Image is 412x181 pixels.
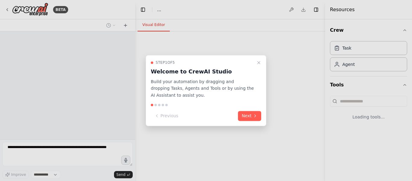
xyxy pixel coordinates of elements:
button: Close walkthrough [255,59,262,66]
h3: Welcome to CrewAI Studio [151,67,254,76]
button: Next [238,111,261,121]
button: Hide left sidebar [139,5,147,14]
button: Previous [151,111,182,121]
p: Build your automation by dragging and dropping Tasks, Agents and Tools or by using the AI Assista... [151,78,254,99]
span: Step 1 of 5 [156,60,175,65]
